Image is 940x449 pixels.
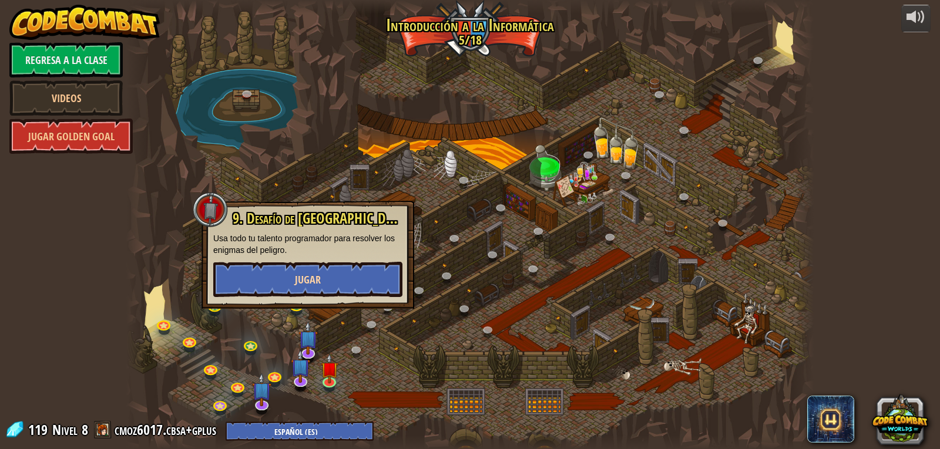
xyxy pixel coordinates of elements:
[901,5,931,32] button: Ajustar volúmen
[291,350,310,383] img: level-banner-unstarted-subscriber.png
[52,420,78,440] span: Nivel
[9,80,123,116] a: Videos
[82,420,88,439] span: 8
[321,354,338,384] img: level-banner-unstarted.png
[298,321,318,355] img: level-banner-unstarted-subscriber.png
[213,232,402,256] p: Usa todo tu talento programador para resolver los enigmas del peligro.
[295,272,321,287] span: Jugar
[213,262,402,297] button: Jugar
[28,420,51,439] span: 119
[9,5,160,40] img: CodeCombat - Learn how to code by playing a game
[115,420,220,439] a: cmoz6017.cbsa+gplus
[9,119,133,154] a: Jugar Golden Goal
[233,208,495,228] span: 9. Desafío de [GEOGRAPHIC_DATA]. Hora de Dormir
[252,373,271,406] img: level-banner-unstarted-subscriber.png
[9,42,123,77] a: Regresa a la clase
